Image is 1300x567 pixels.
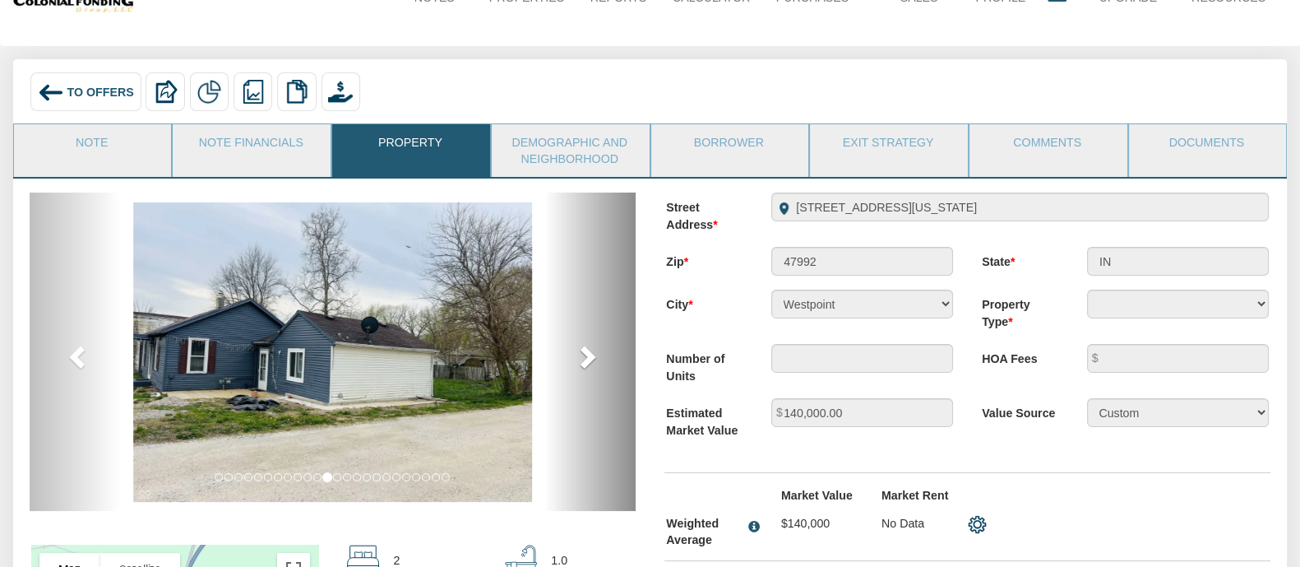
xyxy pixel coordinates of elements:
[968,515,987,534] img: settings.png
[652,247,757,270] label: Zip
[968,247,1073,270] label: State
[153,80,178,105] img: export.svg
[652,398,757,439] label: Estimated Market Value
[881,515,953,532] p: No Data
[766,487,867,504] label: Market Value
[810,124,966,165] a: Exit Strategy
[14,124,170,165] a: Note
[328,80,353,105] img: purchase_offer.png
[1129,124,1285,165] a: Documents
[652,193,757,233] label: Street Address
[197,80,222,105] img: partial.png
[173,124,329,165] a: Note Financials
[867,487,968,504] label: Market Rent
[968,344,1073,367] label: HOA Fees
[969,124,1126,165] a: Comments
[241,80,266,105] img: reports.png
[666,515,742,549] div: Weighted Average
[652,290,757,313] label: City
[67,85,134,98] span: To Offers
[781,515,853,532] p: $140,000
[652,344,757,384] label: Number of Units
[133,202,532,502] img: 576122
[968,398,1073,421] label: Value Source
[285,80,309,105] img: copy.png
[492,124,648,177] a: Demographic and Neighborhood
[651,124,807,165] a: Borrower
[968,290,1073,330] label: Property Type
[332,124,488,165] a: Property
[38,80,64,106] img: back_arrow_left_icon.svg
